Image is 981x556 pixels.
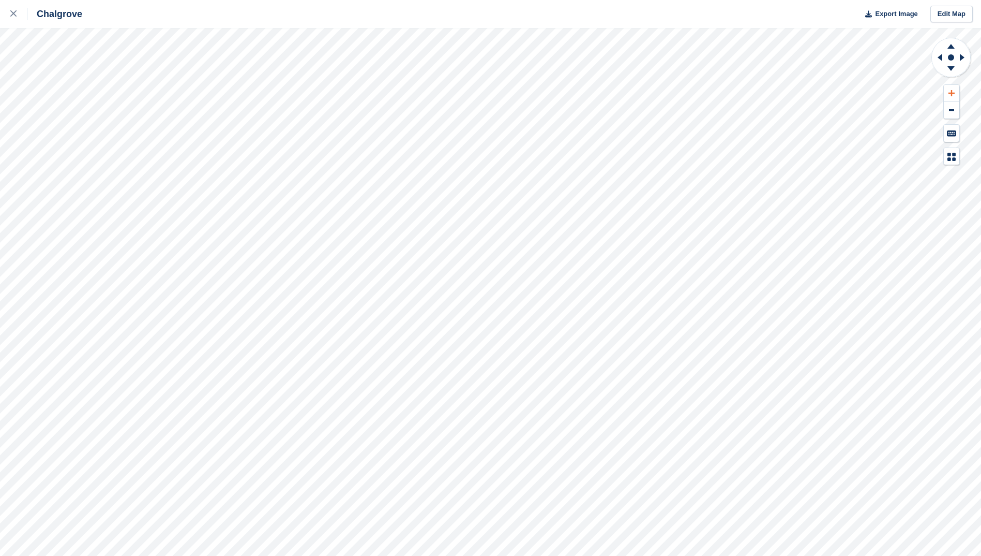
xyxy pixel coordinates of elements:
button: Keyboard Shortcuts [944,125,959,142]
button: Zoom In [944,85,959,102]
span: Export Image [875,9,917,19]
div: Chalgrove [27,8,82,20]
button: Zoom Out [944,102,959,119]
button: Export Image [859,6,918,23]
a: Edit Map [930,6,973,23]
button: Map Legend [944,148,959,165]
